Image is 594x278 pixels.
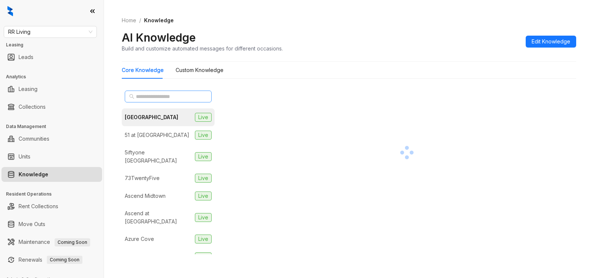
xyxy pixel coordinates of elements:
[195,131,212,140] span: Live
[1,82,102,97] li: Leasing
[6,73,104,80] h3: Analytics
[1,99,102,114] li: Collections
[1,217,102,232] li: Move Outs
[144,17,174,23] span: Knowledge
[195,213,212,222] span: Live
[195,152,212,161] span: Live
[195,252,212,261] span: Live
[195,235,212,243] span: Live
[195,192,212,200] span: Live
[122,30,196,45] h2: AI Knowledge
[125,131,189,139] div: 51 at [GEOGRAPHIC_DATA]
[1,235,102,249] li: Maintenance
[19,99,46,114] a: Collections
[1,252,102,267] li: Renewals
[125,253,176,261] div: Bay Vista Apartments
[125,113,178,121] div: [GEOGRAPHIC_DATA]
[195,174,212,183] span: Live
[6,42,104,48] h3: Leasing
[19,217,45,232] a: Move Outs
[120,16,138,24] a: Home
[125,174,160,182] div: 73TwentyFive
[1,149,102,164] li: Units
[47,256,82,264] span: Coming Soon
[19,149,30,164] a: Units
[7,6,13,16] img: logo
[6,191,104,197] h3: Resident Operations
[8,26,92,37] span: RR Living
[55,238,90,246] span: Coming Soon
[526,36,576,48] button: Edit Knowledge
[195,113,212,122] span: Live
[1,199,102,214] li: Rent Collections
[19,167,48,182] a: Knowledge
[1,50,102,65] li: Leads
[122,66,164,74] div: Core Knowledge
[19,50,33,65] a: Leads
[122,45,283,52] div: Build and customize automated messages for different occasions.
[125,192,166,200] div: Ascend Midtown
[139,16,141,24] li: /
[176,66,223,74] div: Custom Knowledge
[19,199,58,214] a: Rent Collections
[19,252,82,267] a: RenewalsComing Soon
[125,148,192,165] div: 5iftyone [GEOGRAPHIC_DATA]
[19,131,49,146] a: Communities
[129,94,134,99] span: search
[6,123,104,130] h3: Data Management
[125,235,154,243] div: Azure Cove
[1,131,102,146] li: Communities
[125,209,192,226] div: Ascend at [GEOGRAPHIC_DATA]
[1,167,102,182] li: Knowledge
[19,82,37,97] a: Leasing
[532,37,570,46] span: Edit Knowledge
